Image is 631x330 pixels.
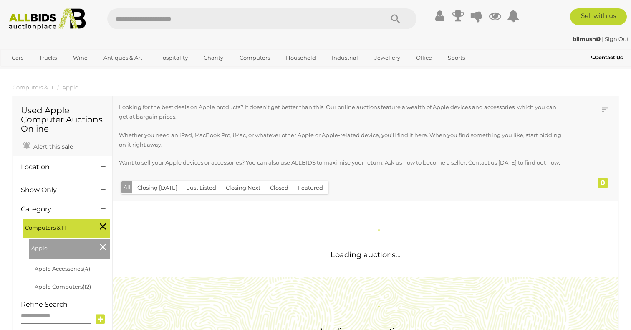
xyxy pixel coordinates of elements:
[6,65,76,79] a: [GEOGRAPHIC_DATA]
[83,283,91,290] span: (12)
[331,250,401,259] span: Loading auctions...
[153,51,193,65] a: Hospitality
[98,51,148,65] a: Antiques & Art
[21,301,110,308] h4: Refine Search
[5,8,90,30] img: Allbids.com.au
[119,130,565,150] p: Whether you need an iPad, MacBook Pro, iMac, or whatever other Apple or Apple-related device, you...
[35,283,91,290] a: Apple Computers(12)
[411,51,437,65] a: Office
[221,181,265,194] button: Closing Next
[21,140,75,152] a: Alert this sale
[83,265,90,272] span: (4)
[21,186,88,194] h4: Show Only
[119,102,565,122] p: Looking for the best deals on Apple products? It doesn't get better than this. Our online auction...
[35,265,90,272] a: Apple Accessories(4)
[375,8,416,29] button: Search
[21,163,88,171] h4: Location
[182,181,221,194] button: Just Listed
[573,36,602,42] a: bilmush
[280,51,321,65] a: Household
[591,53,625,62] a: Contact Us
[265,181,293,194] button: Closed
[31,143,73,150] span: Alert this sale
[62,84,78,91] a: Apple
[132,181,182,194] button: Closing [DATE]
[21,106,104,133] h1: Used Apple Computer Auctions Online
[602,36,603,42] span: |
[198,51,229,65] a: Charity
[34,51,62,65] a: Trucks
[605,36,629,42] a: Sign Out
[326,51,363,65] a: Industrial
[598,178,608,188] div: 0
[573,36,601,42] strong: bilmush
[293,181,328,194] button: Featured
[369,51,406,65] a: Jewellery
[442,51,470,65] a: Sports
[6,51,29,65] a: Cars
[570,8,627,25] a: Sell with us
[31,241,94,253] span: Apple
[25,221,88,233] span: Computers & IT
[121,181,133,193] button: All
[13,84,54,91] a: Computers & IT
[119,158,565,168] p: Want to sell your Apple devices or accessories? You can also use ALLBIDS to maximise your return....
[234,51,275,65] a: Computers
[68,51,93,65] a: Wine
[21,206,88,213] h4: Category
[591,54,623,61] b: Contact Us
